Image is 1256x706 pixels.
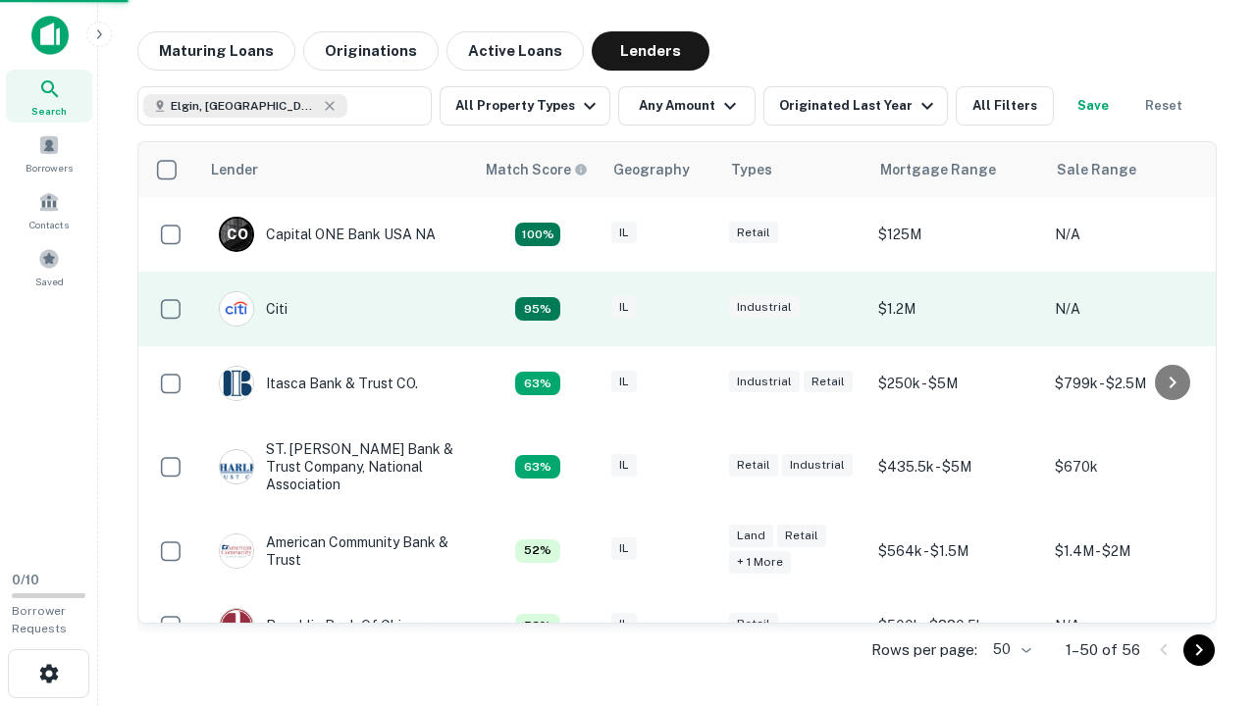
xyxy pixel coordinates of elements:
[211,158,258,181] div: Lender
[31,16,69,55] img: capitalize-icon.png
[1045,197,1222,272] td: N/A
[1045,346,1222,421] td: $799k - $2.5M
[1045,142,1222,197] th: Sale Range
[719,142,868,197] th: Types
[729,296,800,319] div: Industrial
[729,525,773,547] div: Land
[956,86,1054,126] button: All Filters
[1066,638,1140,662] p: 1–50 of 56
[613,158,690,181] div: Geography
[486,159,588,180] div: Capitalize uses an advanced AI algorithm to match your search with the best lender. The match sco...
[1183,634,1215,666] button: Go to next page
[219,440,454,494] div: ST. [PERSON_NAME] Bank & Trust Company, National Association
[440,86,610,126] button: All Property Types
[446,31,584,71] button: Active Loans
[729,613,778,635] div: Retail
[199,142,474,197] th: Lender
[303,31,439,71] button: Originations
[219,291,288,327] div: Citi
[871,638,977,662] p: Rows per page:
[1132,86,1195,126] button: Reset
[777,525,826,547] div: Retail
[219,608,434,643] div: Republic Bank Of Chicago
[12,604,67,635] span: Borrower Requests
[515,223,560,246] div: Capitalize uses an advanced AI algorithm to match your search with the best lender. The match sco...
[782,454,853,477] div: Industrial
[602,142,719,197] th: Geography
[227,225,247,245] p: C O
[763,86,948,126] button: Originated Last Year
[220,367,253,400] img: picture
[29,217,69,232] span: Contacts
[6,240,92,293] a: Saved
[1045,272,1222,346] td: N/A
[611,371,637,393] div: IL
[868,588,1045,663] td: $500k - $880.5k
[220,534,253,568] img: picture
[12,573,39,587] span: 0 / 10
[220,609,253,642] img: picture
[804,371,853,393] div: Retail
[592,31,709,71] button: Lenders
[220,450,253,483] img: picture
[779,94,939,118] div: Originated Last Year
[6,70,92,123] a: Search
[474,142,602,197] th: Capitalize uses an advanced AI algorithm to match your search with the best lender. The match sco...
[729,551,791,574] div: + 1 more
[515,614,560,637] div: Capitalize uses an advanced AI algorithm to match your search with the best lender. The match sco...
[137,31,295,71] button: Maturing Loans
[1045,588,1222,663] td: N/A
[1158,549,1256,643] iframe: Chat Widget
[729,222,778,244] div: Retail
[611,537,637,560] div: IL
[1045,514,1222,588] td: $1.4M - $2M
[1057,158,1136,181] div: Sale Range
[611,296,637,319] div: IL
[515,297,560,321] div: Capitalize uses an advanced AI algorithm to match your search with the best lender. The match sco...
[1045,421,1222,514] td: $670k
[729,454,778,477] div: Retail
[618,86,756,126] button: Any Amount
[31,103,67,119] span: Search
[486,159,584,180] h6: Match Score
[611,613,637,635] div: IL
[35,274,64,289] span: Saved
[220,292,253,326] img: picture
[515,455,560,479] div: Capitalize uses an advanced AI algorithm to match your search with the best lender. The match sco...
[219,533,454,569] div: American Community Bank & Trust
[731,158,772,181] div: Types
[868,514,1045,588] td: $564k - $1.5M
[868,272,1045,346] td: $1.2M
[985,635,1034,664] div: 50
[6,183,92,236] a: Contacts
[729,371,800,393] div: Industrial
[868,346,1045,421] td: $250k - $5M
[219,217,436,252] div: Capital ONE Bank USA NA
[26,160,73,176] span: Borrowers
[6,126,92,179] a: Borrowers
[880,158,996,181] div: Mortgage Range
[868,197,1045,272] td: $125M
[515,539,560,563] div: Capitalize uses an advanced AI algorithm to match your search with the best lender. The match sco...
[219,366,418,401] div: Itasca Bank & Trust CO.
[868,142,1045,197] th: Mortgage Range
[611,222,637,244] div: IL
[515,372,560,395] div: Capitalize uses an advanced AI algorithm to match your search with the best lender. The match sco...
[1062,86,1125,126] button: Save your search to get updates of matches that match your search criteria.
[868,421,1045,514] td: $435.5k - $5M
[611,454,637,477] div: IL
[171,97,318,115] span: Elgin, [GEOGRAPHIC_DATA], [GEOGRAPHIC_DATA]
